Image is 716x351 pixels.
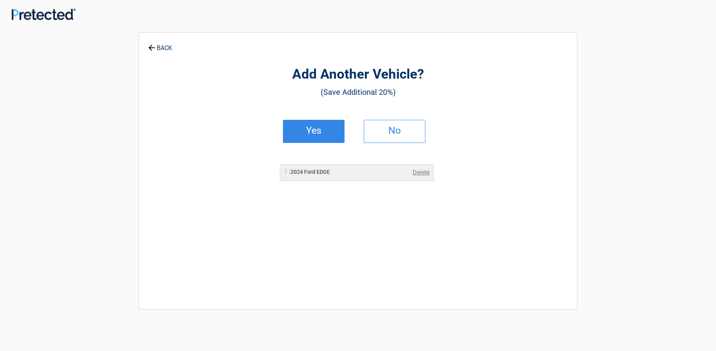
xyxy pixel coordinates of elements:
[291,128,336,133] h2: Yes
[284,168,330,176] h2: 2024 Ford EDGE
[181,86,535,99] h3: (Save Additional 20%)
[372,128,417,133] h2: No
[413,168,430,177] a: Delete
[12,8,75,20] img: Main Logo
[284,168,291,175] span: 1 |
[181,65,535,84] h2: Add Another Vehicle?
[147,38,174,51] a: BACK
